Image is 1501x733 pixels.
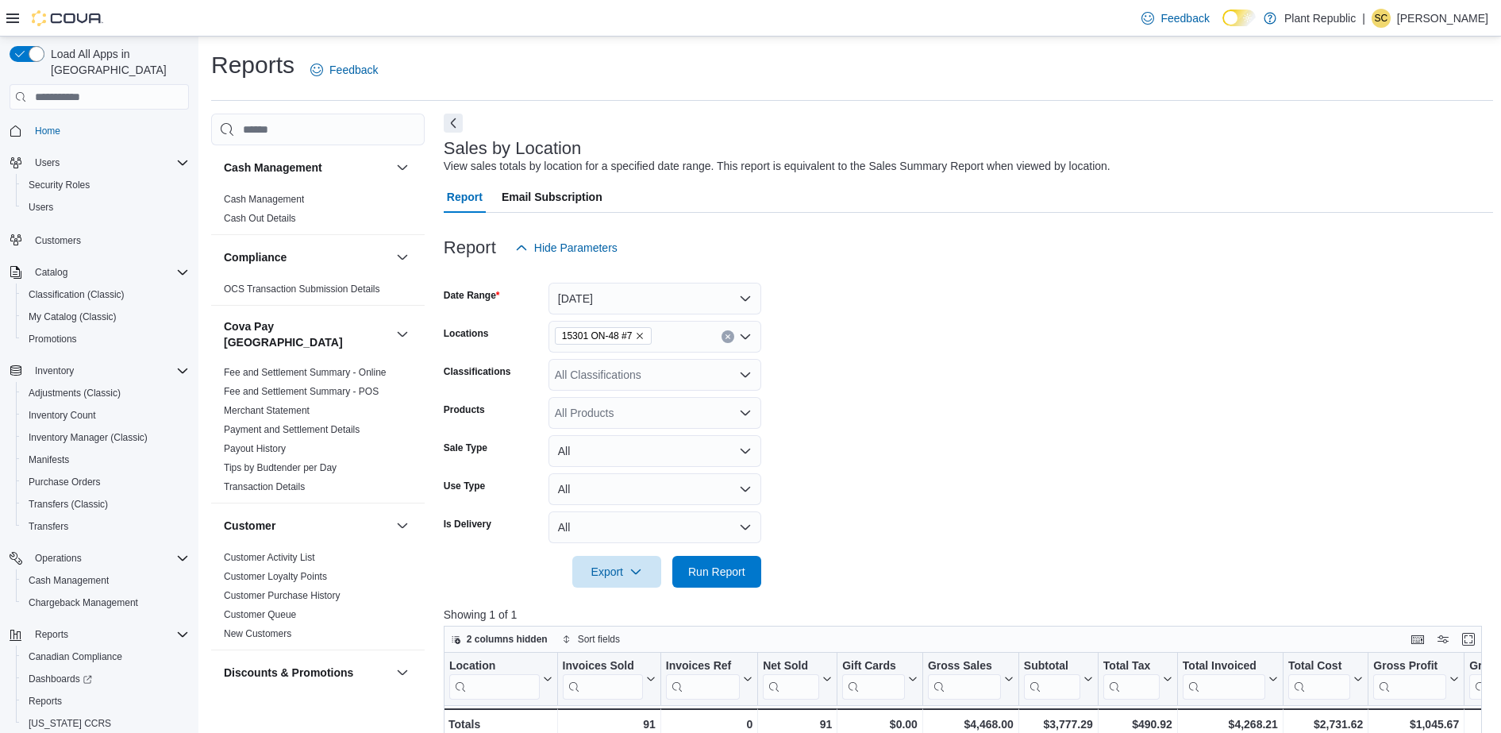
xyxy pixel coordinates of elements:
button: Compliance [393,248,412,267]
div: Total Invoiced [1183,659,1265,700]
a: [US_STATE] CCRS [22,714,117,733]
span: Transaction Details [224,480,305,493]
button: Invoices Sold [562,659,655,700]
span: Purchase Orders [29,476,101,488]
button: Export [572,556,661,588]
button: Cash Management [224,160,390,176]
button: All [548,435,761,467]
span: Operations [35,552,82,565]
button: Next [444,114,463,133]
a: Classification (Classic) [22,285,131,304]
div: Gift Cards [842,659,905,674]
span: Inventory Count [22,406,189,425]
a: Chargeback Management [22,593,144,612]
a: Feedback [304,54,384,86]
button: Gift Cards [842,659,918,700]
span: Customer Activity List [224,551,315,564]
span: Customer Queue [224,608,296,621]
div: Gift Card Sales [842,659,905,700]
span: Operations [29,549,189,568]
button: Cova Pay [GEOGRAPHIC_DATA] [224,318,390,350]
span: OCS Transaction Submission Details [224,283,380,295]
a: Customer Activity List [224,552,315,563]
div: Compliance [211,280,425,305]
div: Invoices Sold [562,659,642,674]
h3: Sales by Location [444,139,582,158]
span: Promotions [29,333,77,345]
button: Inventory Count [16,404,195,426]
span: Dashboards [29,673,92,685]
button: Reports [29,625,75,644]
h1: Reports [211,49,294,81]
button: Classification (Classic) [16,284,195,306]
span: Security Roles [22,176,189,195]
p: Showing 1 of 1 [444,607,1493,623]
span: Inventory Count [29,409,96,422]
a: My Catalog (Classic) [22,307,123,326]
a: Feedback [1135,2,1215,34]
button: Customer [224,518,390,534]
span: Report [447,181,483,213]
button: Operations [3,547,195,569]
label: Products [444,403,485,416]
a: Customer Purchase History [224,590,341,601]
img: Cova [32,10,103,26]
span: Tips by Budtender per Day [224,461,337,474]
div: Invoices Sold [562,659,642,700]
span: Users [35,156,60,169]
a: Users [22,198,60,217]
button: Gross Profit [1373,659,1459,700]
label: Is Delivery [444,518,491,530]
a: Transaction Details [224,481,305,492]
button: Cash Management [393,158,412,177]
p: [PERSON_NAME] [1397,9,1488,28]
div: Total Invoiced [1183,659,1265,674]
span: Catalog [29,263,189,282]
span: Run Report [688,564,745,580]
div: Location [449,659,540,674]
span: Dashboards [22,669,189,689]
span: Manifests [29,453,69,466]
span: Merchant Statement [224,404,310,417]
span: Load All Apps in [GEOGRAPHIC_DATA] [44,46,189,78]
span: Inventory Manager (Classic) [29,431,148,444]
span: Payment and Settlement Details [224,423,360,436]
a: Dashboards [22,669,98,689]
button: My Catalog (Classic) [16,306,195,328]
span: Sort fields [578,633,620,646]
span: SC [1375,9,1388,28]
a: Inventory Manager (Classic) [22,428,154,447]
span: Customer Purchase History [224,589,341,602]
div: Cash Management [211,190,425,234]
button: Home [3,119,195,142]
label: Sale Type [444,442,487,454]
label: Use Type [444,480,485,492]
span: Catalog [35,266,67,279]
span: Users [29,201,53,214]
button: All [548,473,761,505]
span: Promotions [22,330,189,349]
div: View sales totals by location for a specified date range. This report is equivalent to the Sales ... [444,158,1110,175]
button: Chargeback Management [16,592,195,614]
span: Reports [29,695,62,708]
button: 2 columns hidden [445,630,554,649]
span: My Catalog (Classic) [29,311,117,323]
span: Home [29,121,189,141]
div: Subtotal [1024,659,1080,700]
button: Enter fullscreen [1459,630,1478,649]
button: Security Roles [16,174,195,196]
button: Cova Pay [GEOGRAPHIC_DATA] [393,325,412,344]
button: Reports [3,623,195,646]
a: Tips by Budtender per Day [224,462,337,473]
h3: Cash Management [224,160,322,176]
div: Subtotal [1024,659,1080,674]
label: Classifications [444,365,511,378]
button: Discounts & Promotions [393,663,412,682]
a: Payment and Settlement Details [224,424,360,435]
button: Inventory [3,360,195,382]
div: Total Tax [1103,659,1160,674]
span: Inventory [29,361,189,380]
button: Discounts & Promotions [224,665,390,681]
button: Users [29,153,66,172]
a: New Customers [224,628,291,639]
